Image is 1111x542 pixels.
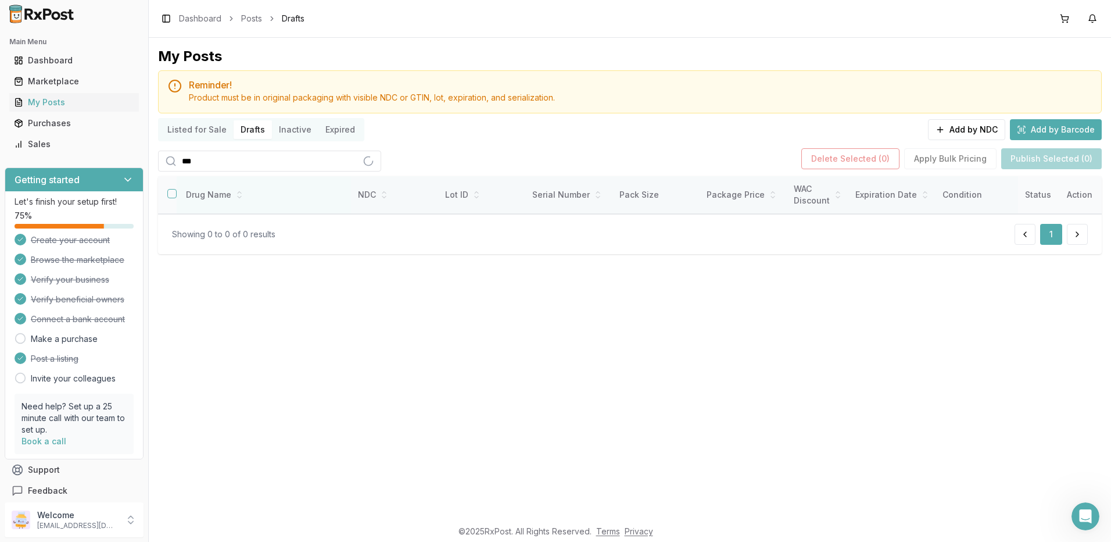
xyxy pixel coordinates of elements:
a: Invite your colleagues [31,373,116,384]
button: Expired [318,120,362,139]
div: Product must be in original packaging with visible NDC or GTIN, lot, expiration, and serialization. [189,92,1092,104]
img: RxPost Logo [5,5,79,23]
button: Add by NDC [928,119,1005,140]
span: Feedback [28,485,67,497]
button: Marketplace [5,72,144,91]
div: Marketplace [14,76,134,87]
div: Package Price [707,189,780,201]
span: Verify beneficial owners [31,294,124,305]
div: Expiration Date [855,189,929,201]
a: Purchases [9,113,139,134]
button: Add by Barcode [1010,119,1102,140]
div: Purchases [14,117,134,129]
img: User avatar [12,511,30,529]
button: Purchases [5,114,144,133]
h2: Main Menu [9,37,139,47]
a: My Posts [9,92,139,113]
button: Support [5,459,144,480]
button: Feedback [5,480,144,501]
th: Condition [936,176,1023,214]
button: Listed for Sale [160,120,234,139]
span: Connect a bank account [31,313,125,325]
a: Sales [9,134,139,155]
button: Sales [5,135,144,154]
span: Browse the marketplace [31,254,124,266]
button: Inactive [272,120,318,139]
div: Sales [14,138,134,150]
span: Create your account [31,234,110,246]
span: Drafts [282,13,304,24]
div: Serial Number [532,189,605,201]
p: [EMAIL_ADDRESS][DOMAIN_NAME] [37,521,118,530]
a: Make a purchase [31,333,98,345]
p: Need help? Set up a 25 minute call with our team to set up. [21,401,127,436]
span: Verify your business [31,274,109,286]
iframe: Intercom live chat [1071,502,1099,530]
span: 75 % [15,210,32,222]
h3: Getting started [15,173,80,187]
a: Dashboard [179,13,221,24]
button: 1 [1040,224,1062,245]
a: Posts [241,13,262,24]
div: Lot ID [445,189,518,201]
div: Drug Name [186,189,342,201]
div: Showing 0 to 0 of 0 results [172,229,275,240]
nav: breadcrumb [179,13,304,24]
th: Status [1018,176,1058,214]
div: My Posts [158,47,222,66]
span: Post a listing [31,353,78,365]
a: Marketplace [9,71,139,92]
p: Let's finish your setup first! [15,196,134,208]
div: My Posts [14,97,134,108]
p: Welcome [37,509,118,521]
a: Book a call [21,436,66,446]
div: WAC Discount [794,183,841,206]
div: NDC [358,189,431,201]
div: Dashboard [14,55,134,66]
a: Privacy [625,526,653,536]
a: Dashboard [9,50,139,71]
button: Dashboard [5,51,144,70]
button: Drafts [234,120,272,139]
a: Terms [596,526,620,536]
th: Pack Size [612,176,700,214]
h5: Reminder! [189,80,1092,90]
th: Action [1058,176,1102,214]
button: My Posts [5,93,144,112]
